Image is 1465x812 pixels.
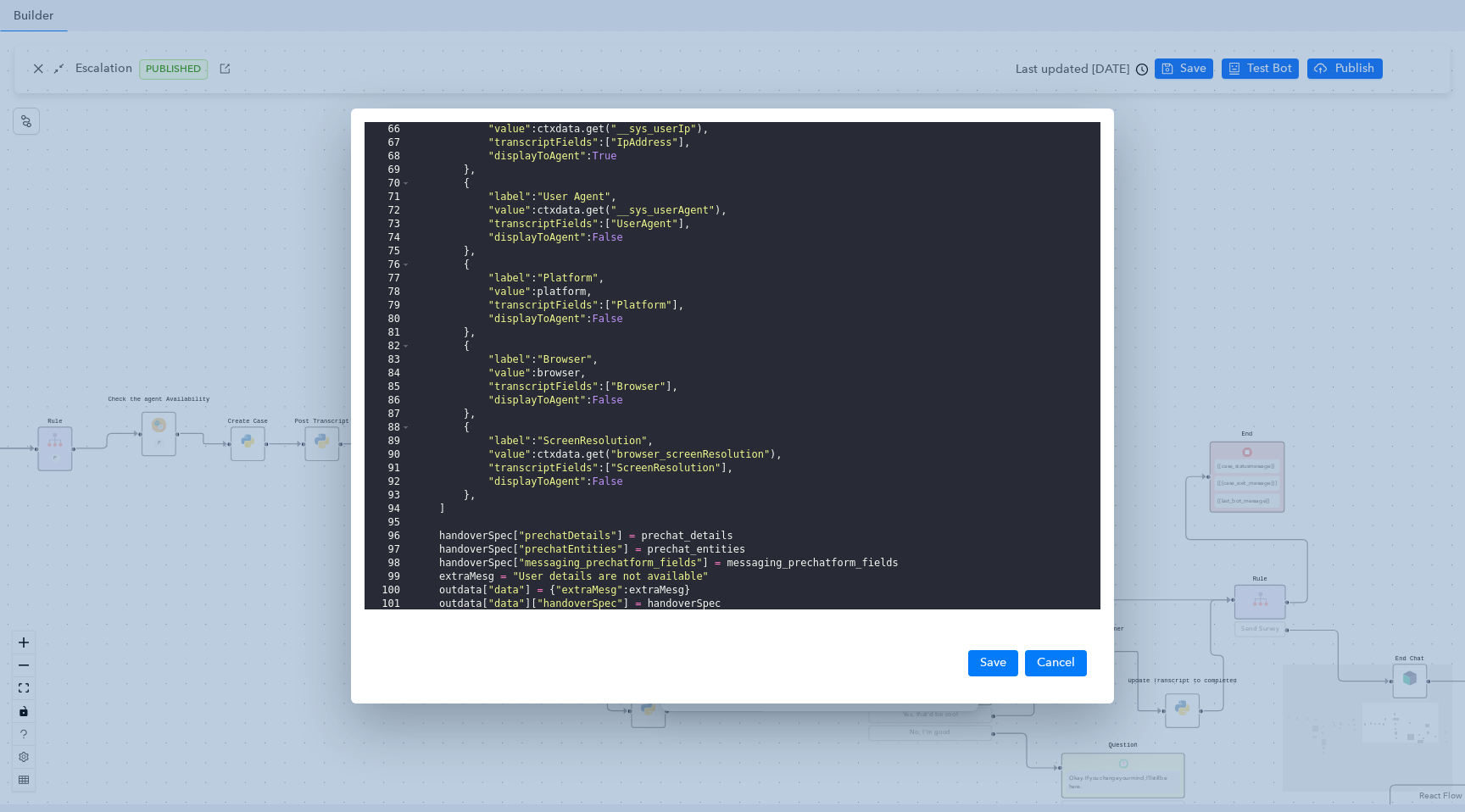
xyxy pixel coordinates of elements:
[365,286,411,299] div: 78
[365,191,411,204] div: 71
[365,136,411,150] div: 67
[365,204,411,218] div: 72
[365,381,411,394] div: 85
[365,435,411,448] div: 89
[365,272,411,286] div: 77
[365,584,411,598] div: 100
[365,326,411,340] div: 81
[1025,650,1087,676] button: Cancel
[365,543,411,557] div: 97
[365,421,411,435] div: 88
[365,367,411,381] div: 84
[365,164,411,177] div: 69
[365,598,411,611] div: 101
[365,353,411,367] div: 83
[365,503,411,516] div: 94
[365,489,411,503] div: 93
[365,476,411,489] div: 92
[365,394,411,408] div: 86
[365,516,411,530] div: 95
[365,245,411,259] div: 75
[365,231,411,245] div: 74
[365,557,411,570] div: 98
[365,462,411,476] div: 91
[968,650,1018,676] button: Save
[365,150,411,164] div: 68
[365,408,411,421] div: 87
[365,218,411,231] div: 73
[365,313,411,326] div: 80
[365,340,411,353] div: 82
[365,123,411,136] div: 66
[365,530,411,543] div: 96
[365,570,411,584] div: 99
[365,259,411,272] div: 76
[365,448,411,462] div: 90
[365,177,411,191] div: 70
[365,299,411,313] div: 79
